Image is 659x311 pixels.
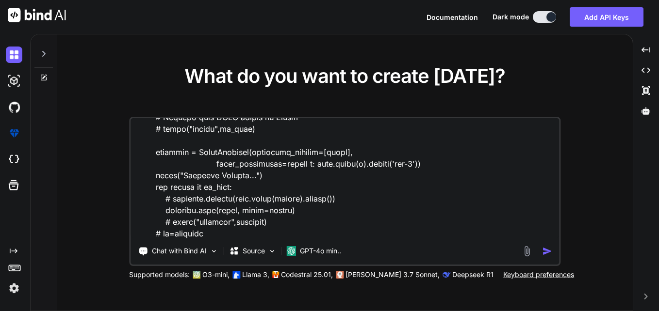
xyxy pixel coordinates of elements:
[452,270,494,280] p: Deepseek R1
[6,47,22,63] img: darkChat
[152,246,207,256] p: Chat with Bind AI
[210,247,218,255] img: Pick Tools
[193,271,200,279] img: GPT-4
[286,246,296,256] img: GPT-4o mini
[522,246,533,257] img: attachment
[543,246,553,256] img: icon
[129,270,190,280] p: Supported models:
[281,270,333,280] p: Codestral 25.01,
[493,12,529,22] span: Dark mode
[6,280,22,296] img: settings
[6,73,22,89] img: darkAi-studio
[427,12,478,22] button: Documentation
[300,246,341,256] p: GPT-4o min..
[242,270,269,280] p: Llama 3,
[6,99,22,115] img: githubDark
[503,270,574,280] p: Keyboard preferences
[336,271,344,279] img: claude
[243,246,265,256] p: Source
[8,8,66,22] img: Bind AI
[6,151,22,168] img: cloudideIcon
[570,7,643,27] button: Add API Keys
[346,270,440,280] p: [PERSON_NAME] 3.7 Sonnet,
[427,13,478,21] span: Documentation
[272,271,279,278] img: Mistral-AI
[131,118,559,238] textarea: lor ipsumdoLorsitame(co, adipi, elits,doei): tempori.utlabOreetd(magna=aliquae.ADMI) veniam = qui...
[232,271,240,279] img: Llama2
[268,247,276,255] img: Pick Models
[443,271,450,279] img: claude
[202,270,230,280] p: O3-mini,
[184,64,505,88] span: What do you want to create [DATE]?
[6,125,22,141] img: premium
